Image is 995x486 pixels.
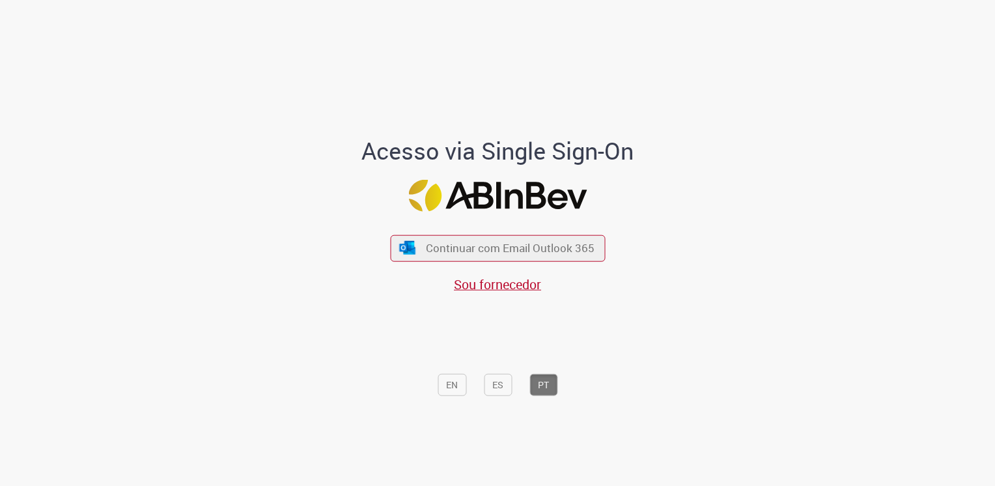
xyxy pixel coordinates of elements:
[399,241,417,255] img: ícone Azure/Microsoft 360
[529,373,557,395] button: PT
[438,373,466,395] button: EN
[317,138,679,164] h1: Acesso via Single Sign-On
[454,275,541,293] a: Sou fornecedor
[408,179,587,211] img: Logo ABInBev
[426,240,595,255] span: Continuar com Email Outlook 365
[390,235,605,261] button: ícone Azure/Microsoft 360 Continuar com Email Outlook 365
[484,373,512,395] button: ES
